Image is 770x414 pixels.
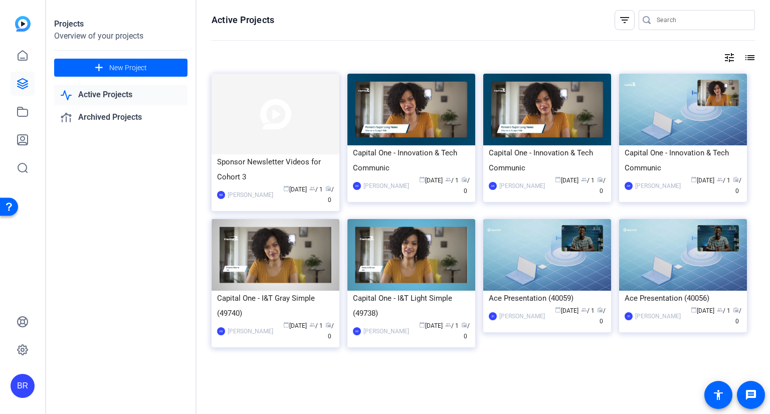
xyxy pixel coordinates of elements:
[619,14,631,26] mat-icon: filter_list
[717,307,730,314] span: / 1
[353,327,361,335] div: AH
[489,291,606,306] div: Ace Presentation (40059)
[363,326,409,336] div: [PERSON_NAME]
[597,307,603,313] span: radio
[325,322,331,328] span: radio
[555,307,561,313] span: calendar_today
[283,186,307,193] span: [DATE]
[309,186,323,193] span: / 1
[743,52,755,64] mat-icon: list
[597,307,606,325] span: / 0
[212,14,274,26] h1: Active Projects
[445,322,451,328] span: group
[581,307,587,313] span: group
[691,307,697,313] span: calendar_today
[635,311,681,321] div: [PERSON_NAME]
[419,177,443,184] span: [DATE]
[717,307,723,313] span: group
[325,185,331,191] span: radio
[217,291,334,321] div: Capital One - I&T Gray Simple (49740)
[555,177,579,184] span: [DATE]
[625,145,741,175] div: Capital One - Innovation & Tech Communic
[217,154,334,184] div: Sponsor Newsletter Videos for Cohort 3
[353,145,470,175] div: Capital One - Innovation & Tech Communic
[217,191,225,199] div: BR
[691,176,697,182] span: calendar_today
[309,322,323,329] span: / 1
[555,176,561,182] span: calendar_today
[217,327,225,335] div: AH
[109,63,147,73] span: New Project
[54,85,187,105] a: Active Projects
[445,176,451,182] span: group
[54,107,187,128] a: Archived Projects
[717,177,730,184] span: / 1
[445,322,459,329] span: / 1
[625,291,741,306] div: Ace Presentation (40056)
[635,181,681,191] div: [PERSON_NAME]
[581,177,595,184] span: / 1
[597,177,606,194] span: / 0
[712,389,724,401] mat-icon: accessibility
[723,52,735,64] mat-icon: tune
[733,177,741,194] span: / 0
[499,311,545,321] div: [PERSON_NAME]
[581,176,587,182] span: group
[54,18,187,30] div: Projects
[461,177,470,194] span: / 0
[733,307,741,325] span: / 0
[691,307,714,314] span: [DATE]
[11,374,35,398] div: BR
[733,176,739,182] span: radio
[625,182,633,190] div: AH
[489,145,606,175] div: Capital One - Innovation & Tech Communic
[625,312,633,320] div: IH
[657,14,747,26] input: Search
[461,322,467,328] span: radio
[325,322,334,340] span: / 0
[283,322,307,329] span: [DATE]
[283,185,289,191] span: calendar_today
[461,176,467,182] span: radio
[717,176,723,182] span: group
[353,182,361,190] div: AH
[581,307,595,314] span: / 1
[597,176,603,182] span: radio
[419,176,425,182] span: calendar_today
[691,177,714,184] span: [DATE]
[353,291,470,321] div: Capital One - I&T Light Simple (49738)
[733,307,739,313] span: radio
[15,16,31,32] img: blue-gradient.svg
[309,322,315,328] span: group
[489,182,497,190] div: AH
[489,312,497,320] div: IH
[419,322,425,328] span: calendar_today
[445,177,459,184] span: / 1
[363,181,409,191] div: [PERSON_NAME]
[461,322,470,340] span: / 0
[419,322,443,329] span: [DATE]
[499,181,545,191] div: [PERSON_NAME]
[54,59,187,77] button: New Project
[54,30,187,42] div: Overview of your projects
[555,307,579,314] span: [DATE]
[228,326,273,336] div: [PERSON_NAME]
[745,389,757,401] mat-icon: message
[228,190,273,200] div: [PERSON_NAME]
[283,322,289,328] span: calendar_today
[93,62,105,74] mat-icon: add
[309,185,315,191] span: group
[325,186,334,203] span: / 0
